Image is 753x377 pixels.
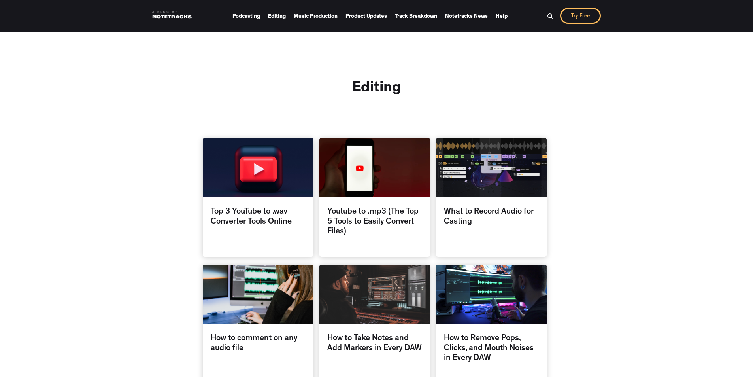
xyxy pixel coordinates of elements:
a: Track Breakdown [395,10,437,22]
a: What to Record Audio for Casting [436,138,547,257]
div: Youtube to .mp3 (The Top 5 Tools to Easily Convert Files) [319,197,430,245]
a: Editing [268,10,286,22]
div: Top 3 YouTube to .wav Converter Tools Online [203,197,313,245]
div: What to Record Audio for Casting [436,197,547,245]
a: Try Free [560,8,601,24]
div: How to comment on any audio file [203,324,313,371]
div: How to Remove Pops, Clicks, and Mouth Noises in Every DAW [436,324,547,371]
img: Search Bar [547,13,553,19]
a: Music Production [294,10,338,22]
div: How to Take Notes and Add Markers in Every DAW [319,324,430,371]
h2: Editing [352,80,401,99]
a: Top 3 YouTube to .wav Converter Tools Online [203,138,313,257]
a: Youtube to .mp3 (The Top 5 Tools to Easily Convert Files) [319,138,430,257]
a: Podcasting [232,10,260,22]
a: Notetracks News [445,10,488,22]
a: Help [496,10,508,22]
a: Product Updates [345,10,387,22]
